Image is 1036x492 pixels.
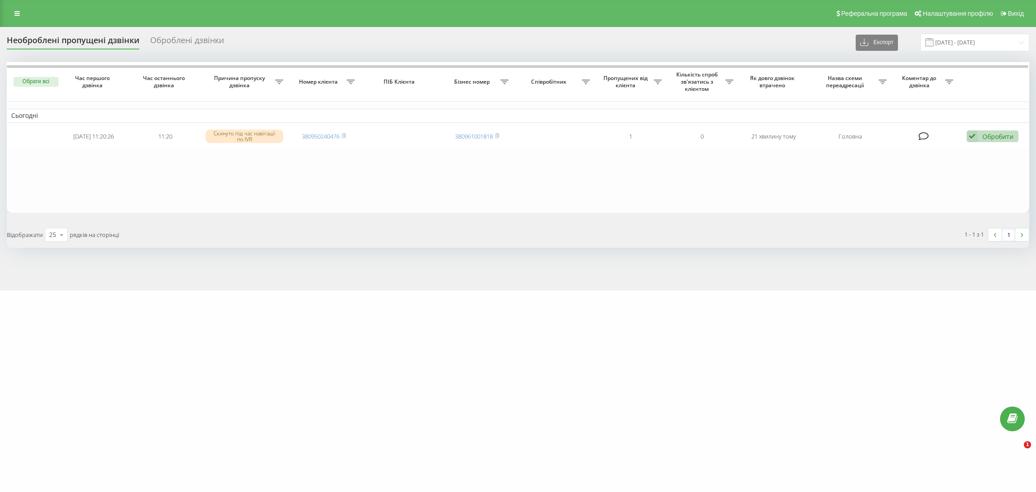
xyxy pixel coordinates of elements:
a: 380961001818 [455,132,493,140]
span: Реферальна програма [841,10,907,17]
span: Пропущених від клієнта [599,75,653,89]
span: рядків на сторінці [70,231,119,239]
span: Назва схеми переадресації [814,75,879,89]
span: Бізнес номер [446,78,500,85]
td: [DATE] 11:20:26 [58,125,129,148]
td: Головна [809,125,891,148]
td: 1 [594,125,666,148]
div: Оброблені дзвінки [150,36,224,49]
span: Час першого дзвінка [66,75,122,89]
span: Причина пропуску дзвінка [205,75,275,89]
span: Коментар до дзвінка [896,75,945,89]
span: Налаштування профілю [923,10,993,17]
td: 0 [666,125,738,148]
span: Час останнього дзвінка [137,75,193,89]
span: Співробітник [518,78,582,85]
span: ПІБ Клієнта [368,78,433,85]
span: Номер клієнта [292,78,347,85]
span: Відображати [7,231,43,239]
iframe: Intercom live chat [1005,441,1027,463]
a: 1 [1002,228,1015,241]
button: Обрати всі [13,77,58,87]
div: Необроблені пропущені дзвінки [7,36,139,49]
div: Скинуто під час навігації по IVR [205,130,283,143]
td: Сьогодні [7,109,1029,122]
span: Кількість спроб зв'язатись з клієнтом [671,71,725,92]
td: 11:20 [129,125,201,148]
div: Обробити [982,132,1014,141]
td: 21 хвилину тому [738,125,809,148]
span: Вихід [1008,10,1024,17]
span: 1 [1024,441,1031,448]
div: 1 - 1 з 1 [965,230,984,239]
a: 380950240476 [302,132,339,140]
div: 25 [49,230,56,239]
span: Як довго дзвінок втрачено [746,75,802,89]
button: Експорт [856,35,898,51]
